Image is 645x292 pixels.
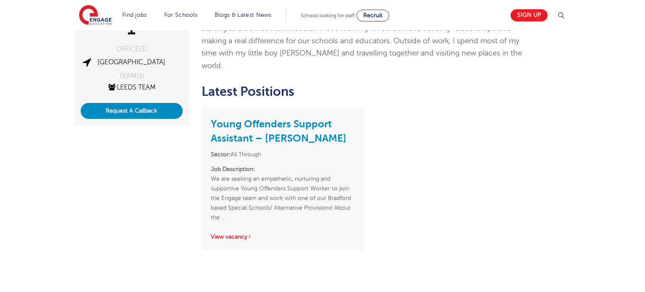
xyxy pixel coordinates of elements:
[211,164,356,222] p: We are seeking an empathetic, nurturing and supportive Young Offenders Support Worker to join the...
[81,46,183,53] div: OFFICE(S)
[164,12,197,18] a: For Schools
[211,234,252,240] a: View vacancy
[511,9,548,21] a: Sign up
[211,118,346,144] a: Young Offenders Support Assistant – [PERSON_NAME]
[107,84,156,91] a: Leeds Team
[202,11,527,69] span: Working in recruitment since leaving education, I have worked many roles and desks since first st...
[301,13,355,18] span: Schools looking for staff
[81,73,183,79] div: TEAM(S)
[357,10,389,21] a: Recruit
[97,58,165,66] a: [GEOGRAPHIC_DATA]
[81,103,183,119] button: Request A Callback
[211,151,231,158] strong: Sector:
[363,12,383,18] span: Recruit
[211,166,255,172] strong: Job Description:
[215,12,272,18] a: Blogs & Latest News
[79,5,112,26] img: Engage Education
[202,84,529,99] h2: Latest Positions
[211,150,356,159] li: All Through
[122,12,147,18] a: Find jobs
